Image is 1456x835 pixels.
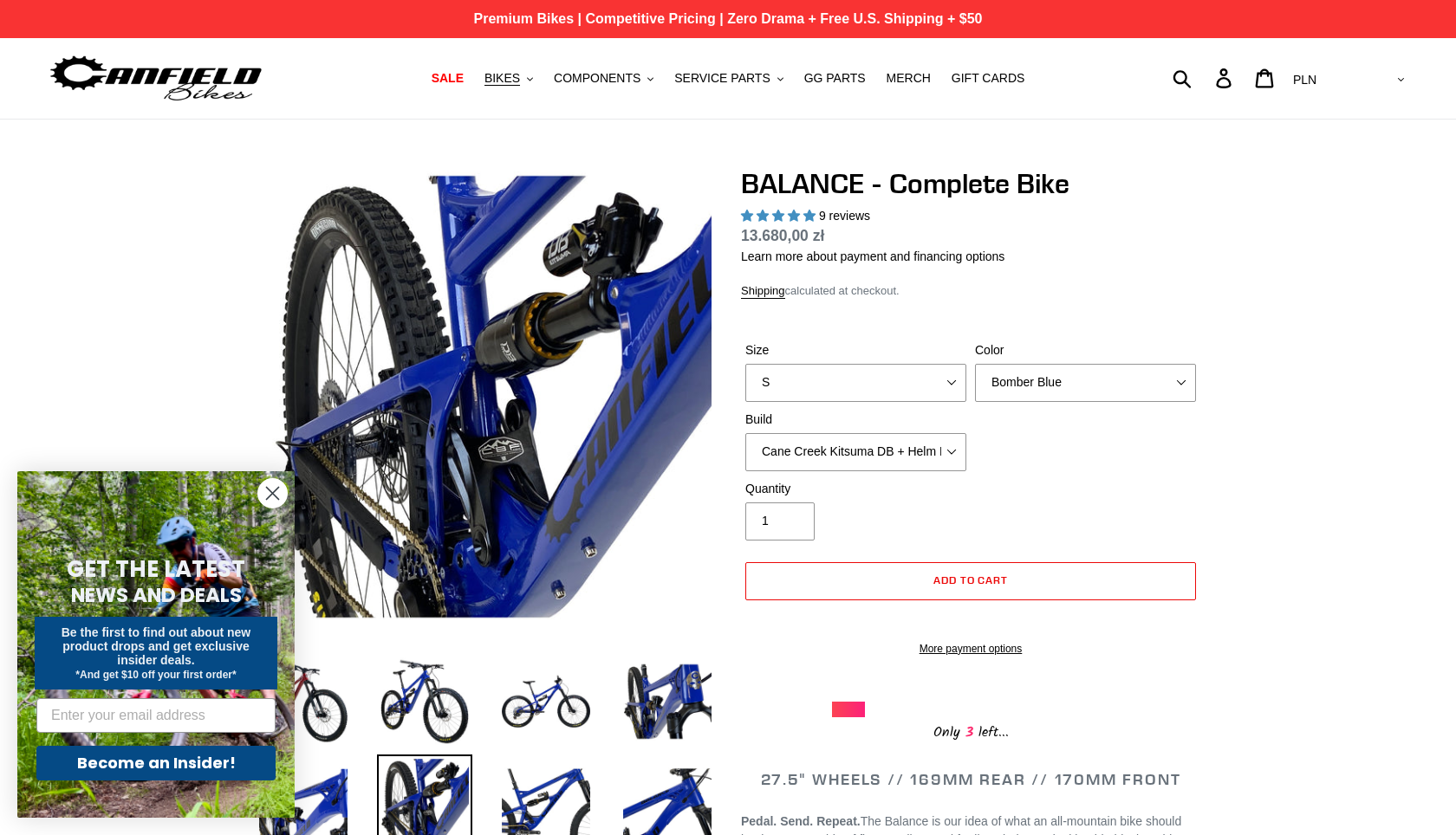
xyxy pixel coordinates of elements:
[423,67,472,90] a: SALE
[741,284,785,299] a: Shipping
[620,654,715,749] img: Load image into Gallery viewer, BALANCE - Complete Bike
[741,227,824,244] span: 13.680,00 zł
[62,625,251,667] span: Be the first to find out about new product drops and get exclusive insider deals.
[819,209,870,223] span: 9 reviews
[952,71,1025,86] span: GIFT CARDS
[832,717,1109,744] div: Only left...
[75,669,236,681] span: *And get $10 off your first order*
[741,282,1200,300] div: calculated at checkout.
[484,71,520,86] span: BIKES
[741,249,1004,263] a: Learn more about payment and financing options
[67,553,245,585] span: GET THE LATEST
[878,67,939,90] a: MERCH
[476,67,542,90] button: BIKES
[741,167,1200,200] h1: BALANCE - Complete Bike
[257,478,288,508] button: Close dialog
[745,480,966,498] label: Quantity
[498,654,594,749] img: Load image into Gallery viewer, BALANCE - Complete Bike
[745,411,966,429] label: Build
[674,71,770,86] span: SERVICE PARTS
[71,581,242,609] span: NEWS AND DEALS
[741,209,819,223] span: 5.00 stars
[804,71,866,86] span: GG PARTS
[36,746,276,780] button: Become an Insider!
[432,71,464,86] span: SALE
[943,67,1034,90] a: GIFT CARDS
[741,770,1200,789] h2: 27.5" WHEELS // 169MM REAR // 170MM FRONT
[960,722,978,743] span: 3
[1182,59,1226,97] input: Search
[48,51,264,106] img: Canfield Bikes
[377,654,472,749] img: Load image into Gallery viewer, BALANCE - Complete Bike
[745,562,1196,600] button: Add to cart
[933,573,1009,586] span: Add to cart
[554,71,640,86] span: COMPONENTS
[666,67,791,90] button: SERVICE PARTS
[741,814,861,828] b: Pedal. Send. Repeat.
[796,67,874,90] a: GG PARTS
[887,71,931,86] span: MERCH
[975,341,1196,359] label: Color
[545,67,662,90] button: COMPONENTS
[745,341,966,359] label: Size
[36,698,276,733] input: Enter your email address
[745,641,1196,657] a: More payment options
